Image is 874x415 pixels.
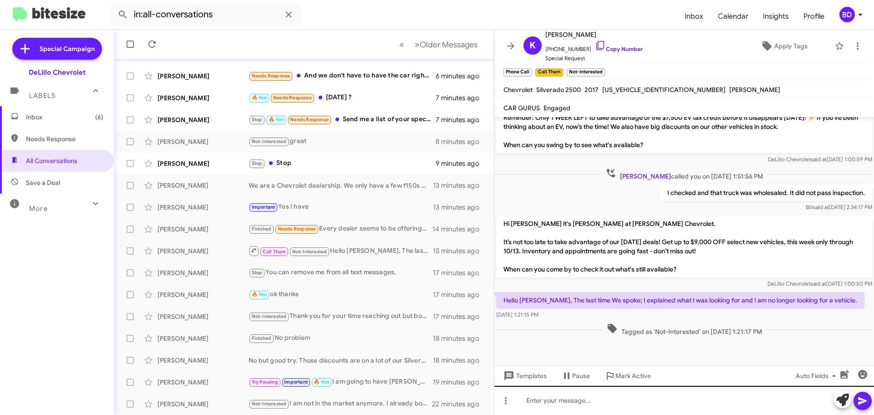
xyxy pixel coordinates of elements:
[158,356,249,365] div: [PERSON_NAME]
[158,72,249,81] div: [PERSON_NAME]
[597,368,658,384] button: Mark Active
[110,4,301,26] input: Search
[620,172,671,180] span: [PERSON_NAME]
[158,268,249,277] div: [PERSON_NAME]
[158,181,249,190] div: [PERSON_NAME]
[158,290,249,299] div: [PERSON_NAME]
[660,184,872,201] p: I checked and that truck was wholesaled. It did not pass inspection.
[768,156,872,163] span: DeLillo Chevrolet [DATE] 1:00:59 PM
[26,178,60,187] span: Save a Deal
[433,268,487,277] div: 17 minutes ago
[95,113,103,122] span: (6)
[269,117,284,123] span: 🔥 Hot
[158,93,249,102] div: [PERSON_NAME]
[806,204,872,210] span: Bill [DATE] 2:34:17 PM
[40,44,95,53] span: Special Campaign
[158,246,249,256] div: [PERSON_NAME]
[158,159,249,168] div: [PERSON_NAME]
[536,86,581,94] span: Silverado 2500
[813,204,829,210] span: said at
[252,313,287,319] span: Not-Interested
[284,379,308,385] span: Important
[29,68,86,77] div: DeLillo Chevrolet
[603,323,766,336] span: Tagged as 'Not-Interested' on [DATE] 1:21:17 PM
[26,156,77,165] span: All Conversations
[249,311,433,322] div: Thank you for your time reaching out but bought a 2025 Silverado already
[249,71,436,81] div: And we don't have to have the car right away. It's not a rush.
[711,3,756,30] a: Calendar
[249,224,432,234] div: Every dealer seems to be offering it Madera Chevrolet has it [PERSON_NAME] Chevrolet has it in [G...
[278,226,316,232] span: Needs Response
[432,400,487,409] div: 22 minutes ago
[158,225,249,234] div: [PERSON_NAME]
[252,138,287,144] span: Not-Interested
[249,202,433,212] div: Yes I have
[436,137,487,146] div: 8 minutes ago
[496,292,864,308] p: Hello [PERSON_NAME], The last time We spoke; I explained what I was looking for and I am no longe...
[545,29,643,40] span: [PERSON_NAME]
[503,104,540,112] span: CAR GURUS
[12,38,102,60] a: Special Campaign
[29,92,56,100] span: Labels
[249,92,436,103] div: [DATE] ?
[436,159,487,168] div: 9 minutes ago
[496,91,872,153] p: Hi [PERSON_NAME] it's [PERSON_NAME] at [PERSON_NAME] Chevrolet. Reminder: Only 1 WEEK LEFT to tak...
[796,3,832,30] a: Profile
[839,7,855,22] div: BD
[252,95,267,101] span: 🔥 Hot
[554,368,597,384] button: Pause
[756,3,796,30] a: Insights
[529,38,536,53] span: K
[26,113,103,122] span: Inbox
[677,3,711,30] a: Inbox
[433,378,487,387] div: 19 minutes ago
[433,181,487,190] div: 13 minutes ago
[572,368,590,384] span: Pause
[811,156,827,163] span: said at
[615,368,651,384] span: Mark Active
[252,270,263,276] span: Stop
[29,205,48,213] span: More
[545,40,643,54] span: [PHONE_NUMBER]
[544,104,570,112] span: Engaged
[602,86,726,94] span: [US_VEHICLE_IDENTIFICATION_NUMBER]
[409,35,483,54] button: Next
[535,68,563,77] small: Call Them
[737,38,830,54] button: Apply Tags
[263,249,286,255] span: Call Them
[496,215,872,277] p: Hi [PERSON_NAME] it's [PERSON_NAME] at [PERSON_NAME] Chevrolet. It’s not too late to take advanta...
[252,226,272,232] span: Finished
[292,249,327,255] span: Not-Interested
[567,68,605,77] small: Not-Interested
[158,312,249,321] div: [PERSON_NAME]
[433,334,487,343] div: 18 minutes ago
[249,136,436,147] div: great
[584,86,599,94] span: 2017
[436,115,487,124] div: 7 minutes ago
[158,378,249,387] div: [PERSON_NAME]
[433,246,487,256] div: 15 minutes ago
[433,203,487,212] div: 13 minutes ago
[415,39,420,50] span: »
[729,86,780,94] span: [PERSON_NAME]
[252,160,263,166] span: Stop
[252,117,263,123] span: Stop
[252,73,290,79] span: Needs Response
[158,137,249,146] div: [PERSON_NAME]
[249,245,433,256] div: Hello [PERSON_NAME], The last time We spoke; I explained what I was looking for and I am no longe...
[394,35,483,54] nav: Page navigation example
[832,7,864,22] button: BD
[252,204,275,210] span: Important
[545,54,643,63] span: Special Request
[796,368,839,384] span: Auto Fields
[503,68,532,77] small: Phone Call
[767,280,872,287] span: DeLillo Chevrolet [DATE] 1:00:50 PM
[420,40,478,50] span: Older Messages
[252,335,272,341] span: Finished
[252,401,287,407] span: Not-Interested
[503,86,533,94] span: Chevrolet
[433,290,487,299] div: 17 minutes ago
